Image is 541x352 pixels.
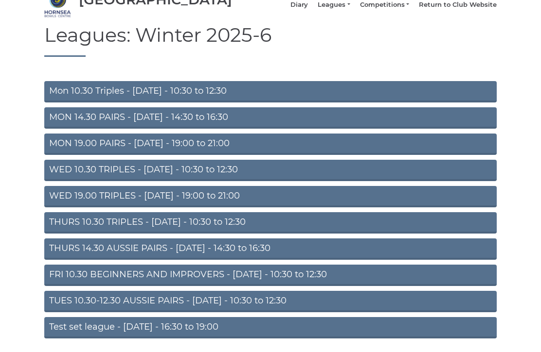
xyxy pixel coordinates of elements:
a: Return to Club Website [419,0,497,9]
a: Competitions [360,0,409,9]
a: THURS 10.30 TRIPLES - [DATE] - 10:30 to 12:30 [44,212,497,234]
a: Test set league - [DATE] - 16:30 to 19:00 [44,317,497,338]
a: MON 14.30 PAIRS - [DATE] - 14:30 to 16:30 [44,107,497,129]
a: MON 19.00 PAIRS - [DATE] - 19:00 to 21:00 [44,134,497,155]
h1: Leagues: Winter 2025-6 [44,24,497,57]
a: Leagues [318,0,350,9]
a: WED 19.00 TRIPLES - [DATE] - 19:00 to 21:00 [44,186,497,207]
a: Mon 10.30 Triples - [DATE] - 10:30 to 12:30 [44,81,497,102]
a: Diary [290,0,308,9]
a: TUES 10.30-12.30 AUSSIE PAIRS - [DATE] - 10:30 to 12:30 [44,291,497,312]
a: WED 10.30 TRIPLES - [DATE] - 10:30 to 12:30 [44,160,497,181]
a: FRI 10.30 BEGINNERS AND IMPROVERS - [DATE] - 10:30 to 12:30 [44,265,497,286]
a: THURS 14.30 AUSSIE PAIRS - [DATE] - 14:30 to 16:30 [44,238,497,260]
